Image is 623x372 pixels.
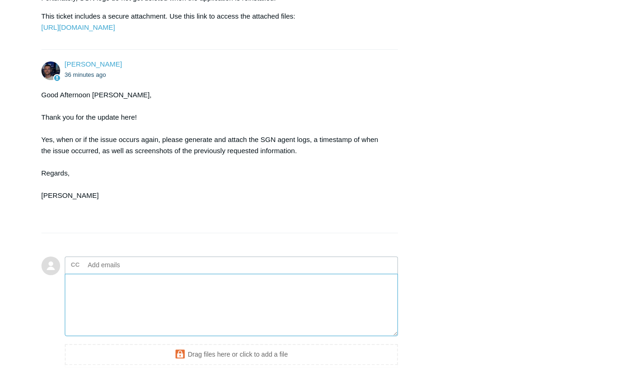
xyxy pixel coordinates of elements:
[41,11,389,33] p: This ticket includes a secure attachment. Use this link to access the attached files:
[41,23,115,31] a: [URL][DOMAIN_NAME]
[65,60,122,68] a: [PERSON_NAME]
[71,258,80,272] label: CC
[84,258,185,272] input: Add emails
[41,89,389,223] div: Good Afternoon [PERSON_NAME], Thank you for the update here! Yes, when or if the issue occurs aga...
[65,60,122,68] span: Connor Davis
[65,71,106,78] time: 08/13/2025, 15:19
[65,274,398,337] textarea: Add your reply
